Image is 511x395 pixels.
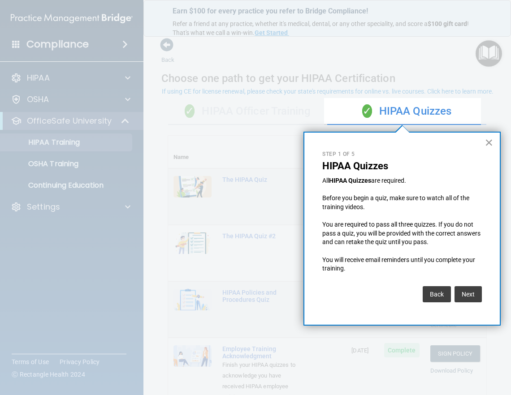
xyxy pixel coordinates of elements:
[322,177,329,184] span: All
[485,135,493,150] button: Close
[322,194,482,211] p: Before you begin a quiz, make sure to watch all of the training videos.
[322,256,482,273] p: You will receive email reminders until you complete your training.
[423,286,451,302] button: Back
[362,104,372,118] span: ✓
[329,177,371,184] strong: HIPAA Quizzes
[371,177,406,184] span: are required.
[322,220,482,247] p: You are required to pass all three quizzes. If you do not pass a quiz, you will be provided with ...
[322,150,482,158] p: Step 1 of 5
[455,286,482,302] button: Next
[327,98,486,125] div: HIPAA Quizzes
[322,160,482,172] p: HIPAA Quizzes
